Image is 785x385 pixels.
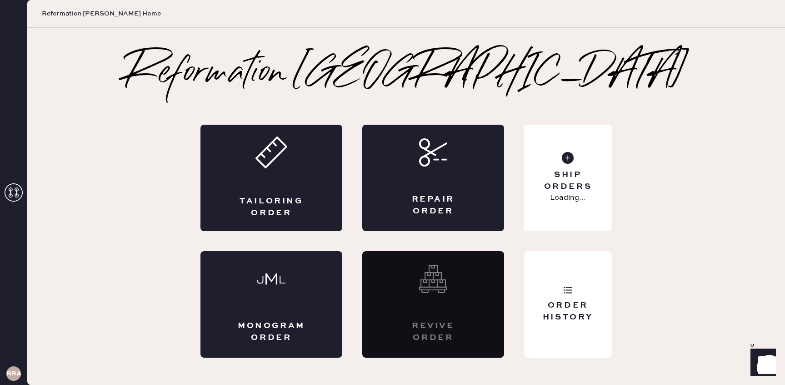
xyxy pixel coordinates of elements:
[362,251,504,358] div: Interested? Contact us at care@hemster.co
[399,320,468,343] div: Revive order
[399,194,468,217] div: Repair Order
[550,192,586,203] p: Loading...
[237,320,306,343] div: Monogram Order
[531,300,605,323] div: Order History
[42,9,161,18] span: Reformation [PERSON_NAME] Home
[742,344,781,383] iframe: Front Chat
[237,196,306,218] div: Tailoring Order
[6,370,21,377] h3: RRA
[125,56,687,92] h2: Reformation [GEOGRAPHIC_DATA]
[531,169,605,192] div: Ship Orders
